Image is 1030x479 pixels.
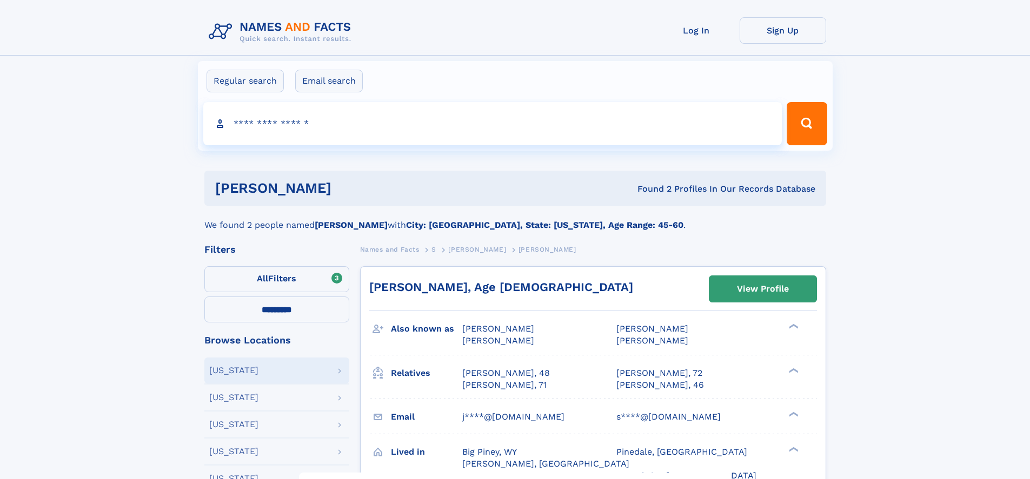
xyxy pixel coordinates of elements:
[204,266,349,292] label: Filters
[462,335,534,346] span: [PERSON_NAME]
[462,367,550,379] a: [PERSON_NAME], 48
[209,393,258,402] div: [US_STATE]
[215,181,484,195] h1: [PERSON_NAME]
[315,220,388,230] b: [PERSON_NAME]
[203,102,782,145] input: search input
[616,367,702,379] a: [PERSON_NAME], 72
[519,246,576,253] span: [PERSON_NAME]
[616,335,688,346] span: [PERSON_NAME]
[360,242,420,256] a: Names and Facts
[786,446,799,453] div: ❯
[786,323,799,330] div: ❯
[786,410,799,417] div: ❯
[616,447,747,457] span: Pinedale, [GEOGRAPHIC_DATA]
[431,246,436,253] span: S
[391,443,462,461] h3: Lived in
[406,220,683,230] b: City: [GEOGRAPHIC_DATA], State: [US_STATE], Age Range: 45-60
[204,245,349,254] div: Filters
[204,335,349,345] div: Browse Locations
[257,273,268,284] span: All
[786,367,799,374] div: ❯
[616,323,688,334] span: [PERSON_NAME]
[448,246,506,253] span: [PERSON_NAME]
[462,458,629,469] span: [PERSON_NAME], [GEOGRAPHIC_DATA]
[204,206,826,232] div: We found 2 people named with .
[369,280,633,294] a: [PERSON_NAME], Age [DEMOGRAPHIC_DATA]
[209,366,258,375] div: [US_STATE]
[616,379,704,391] a: [PERSON_NAME], 46
[787,102,827,145] button: Search Button
[484,183,815,195] div: Found 2 Profiles In Our Records Database
[391,320,462,338] h3: Also known as
[740,17,826,44] a: Sign Up
[204,17,360,46] img: Logo Names and Facts
[209,447,258,456] div: [US_STATE]
[709,276,816,302] a: View Profile
[462,379,547,391] a: [PERSON_NAME], 71
[209,420,258,429] div: [US_STATE]
[653,17,740,44] a: Log In
[295,70,363,92] label: Email search
[737,276,789,301] div: View Profile
[431,242,436,256] a: S
[391,364,462,382] h3: Relatives
[448,242,506,256] a: [PERSON_NAME]
[207,70,284,92] label: Regular search
[462,323,534,334] span: [PERSON_NAME]
[462,447,517,457] span: Big Piney, WY
[391,408,462,426] h3: Email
